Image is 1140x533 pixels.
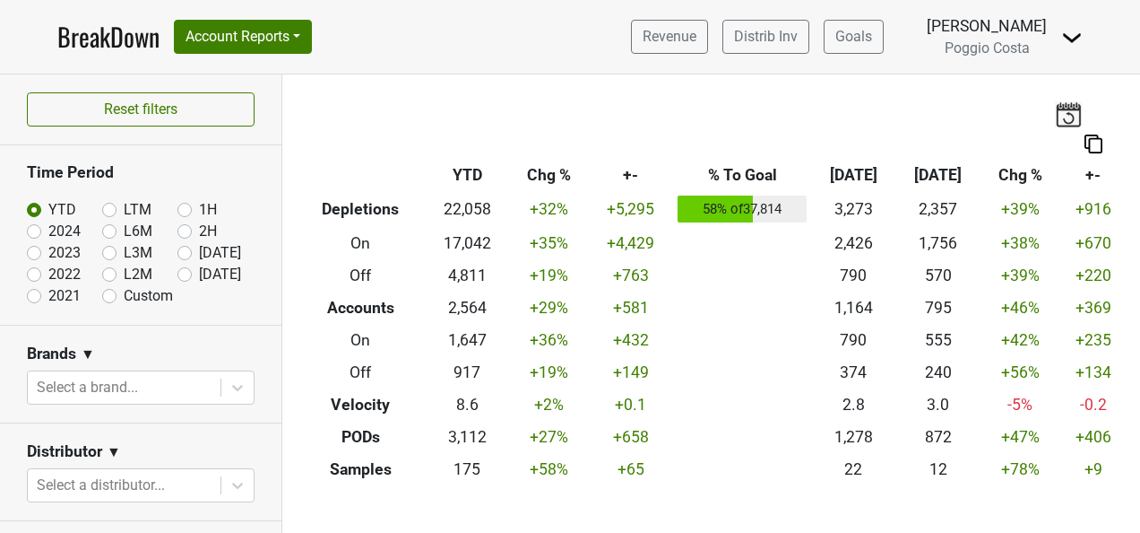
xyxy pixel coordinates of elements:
[174,20,312,54] button: Account Reports
[945,39,1030,57] span: Poggio Costa
[509,389,588,421] td: +2 %
[811,356,895,389] td: 374
[1061,27,1083,48] img: Dropdown Menu
[1059,389,1127,421] td: -0.2
[509,192,588,228] td: +32 %
[896,192,980,228] td: 2,357
[1059,324,1127,356] td: +235
[296,192,425,228] th: Depletions
[81,344,95,365] span: ▼
[1055,101,1082,127] img: last_updated_date
[589,192,673,228] td: +5,295
[425,356,509,389] td: 917
[199,242,241,264] label: [DATE]
[980,227,1059,259] td: +38 %
[811,227,895,259] td: 2,426
[199,221,217,242] label: 2H
[589,259,673,292] td: +763
[811,389,895,421] td: 2.8
[896,259,980,292] td: 570
[811,453,895,485] td: 22
[980,192,1059,228] td: +39 %
[57,18,160,56] a: BreakDown
[980,324,1059,356] td: +42 %
[980,356,1059,389] td: +56 %
[124,199,151,221] label: LTM
[425,389,509,421] td: 8.6
[589,389,673,421] td: +0.1
[896,292,980,324] td: 795
[980,160,1059,192] th: Chg %
[980,259,1059,292] td: +39 %
[896,453,980,485] td: 12
[589,453,673,485] td: +65
[509,356,588,389] td: +19 %
[124,264,152,285] label: L2M
[296,356,425,389] th: Off
[1059,192,1127,228] td: +916
[425,421,509,453] td: 3,112
[107,441,121,463] span: ▼
[1059,453,1127,485] td: +9
[811,259,895,292] td: 790
[1059,292,1127,324] td: +369
[589,324,673,356] td: +432
[980,421,1059,453] td: +47 %
[509,421,588,453] td: +27 %
[896,324,980,356] td: 555
[124,242,152,264] label: L3M
[27,345,76,363] h3: Brands
[48,199,76,221] label: YTD
[980,292,1059,324] td: +46 %
[425,292,509,324] td: 2,564
[296,227,425,259] th: On
[1059,356,1127,389] td: +134
[980,453,1059,485] td: +78 %
[824,20,884,54] a: Goals
[509,259,588,292] td: +19 %
[48,221,81,242] label: 2024
[896,421,980,453] td: 872
[27,163,255,182] h3: Time Period
[811,292,895,324] td: 1,164
[296,389,425,421] th: Velocity
[1059,227,1127,259] td: +670
[589,421,673,453] td: +658
[48,242,81,264] label: 2023
[425,259,509,292] td: 4,811
[631,20,708,54] a: Revenue
[425,160,509,192] th: YTD
[896,227,980,259] td: 1,756
[509,227,588,259] td: +35 %
[980,389,1059,421] td: -5 %
[124,221,152,242] label: L6M
[1084,135,1102,153] img: Copy to clipboard
[425,324,509,356] td: 1,647
[509,453,588,485] td: +58 %
[589,160,673,192] th: +-
[199,199,217,221] label: 1H
[199,264,241,285] label: [DATE]
[927,14,1047,38] div: [PERSON_NAME]
[896,356,980,389] td: 240
[425,453,509,485] td: 175
[589,356,673,389] td: +149
[589,227,673,259] td: +4,429
[896,389,980,421] td: 3.0
[27,442,102,461] h3: Distributor
[296,453,425,485] th: Samples
[811,324,895,356] td: 790
[1059,259,1127,292] td: +220
[48,264,81,285] label: 2022
[811,421,895,453] td: 1,278
[509,292,588,324] td: +29 %
[48,285,81,307] label: 2021
[1059,160,1127,192] th: +-
[509,160,588,192] th: Chg %
[296,259,425,292] th: Off
[296,421,425,453] th: PODs
[673,160,811,192] th: % To Goal
[27,92,255,127] button: Reset filters
[896,160,980,192] th: [DATE]
[811,192,895,228] td: 3,273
